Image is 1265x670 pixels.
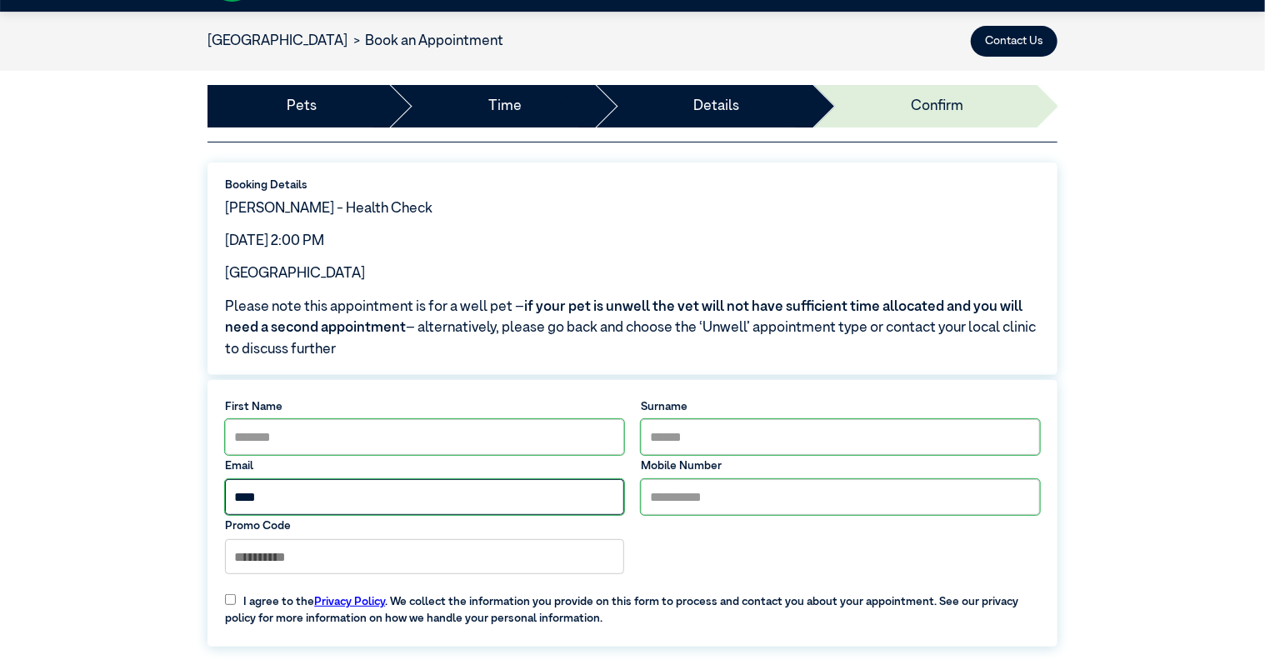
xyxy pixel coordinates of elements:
[641,398,1040,415] label: Surname
[225,234,324,248] span: [DATE] 2:00 PM
[225,202,432,216] span: [PERSON_NAME] - Health Check
[314,596,385,607] a: Privacy Policy
[225,457,624,474] label: Email
[225,517,624,534] label: Promo Code
[287,96,317,117] a: Pets
[225,398,624,415] label: First Name
[225,594,236,605] input: I agree to thePrivacy Policy. We collect the information you provide on this form to process and ...
[207,34,347,48] a: [GEOGRAPHIC_DATA]
[488,96,522,117] a: Time
[217,582,1048,627] label: I agree to the . We collect the information you provide on this form to process and contact you a...
[225,267,365,281] span: [GEOGRAPHIC_DATA]
[225,177,1040,193] label: Booking Details
[207,31,504,52] nav: breadcrumb
[225,300,1022,336] span: if your pet is unwell the vet will not have sufficient time allocated and you will need a second ...
[693,96,739,117] a: Details
[225,297,1040,361] span: Please note this appointment is for a well pet – – alternatively, please go back and choose the ‘...
[971,26,1057,57] button: Contact Us
[347,31,504,52] li: Book an Appointment
[641,457,1040,474] label: Mobile Number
